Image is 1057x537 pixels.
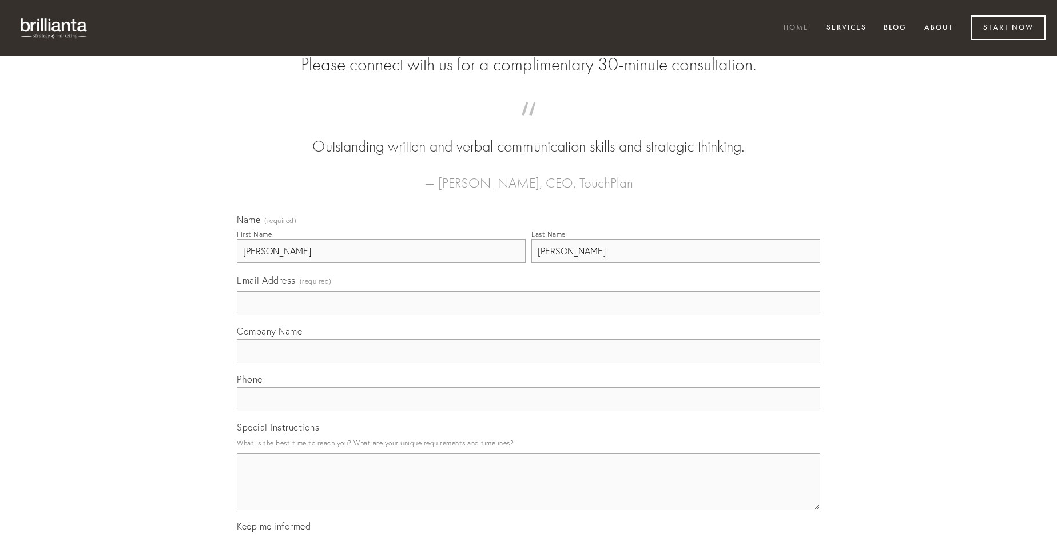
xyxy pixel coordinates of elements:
[971,15,1046,40] a: Start Now
[776,19,816,38] a: Home
[237,275,296,286] span: Email Address
[237,325,302,337] span: Company Name
[237,421,319,433] span: Special Instructions
[11,11,97,45] img: brillianta - research, strategy, marketing
[255,113,802,136] span: “
[300,273,332,289] span: (required)
[264,217,296,224] span: (required)
[255,113,802,158] blockquote: Outstanding written and verbal communication skills and strategic thinking.
[237,435,820,451] p: What is the best time to reach you? What are your unique requirements and timelines?
[237,373,263,385] span: Phone
[917,19,961,38] a: About
[819,19,874,38] a: Services
[237,520,311,532] span: Keep me informed
[255,158,802,194] figcaption: — [PERSON_NAME], CEO, TouchPlan
[237,214,260,225] span: Name
[237,54,820,75] h2: Please connect with us for a complimentary 30-minute consultation.
[876,19,914,38] a: Blog
[531,230,566,238] div: Last Name
[237,230,272,238] div: First Name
